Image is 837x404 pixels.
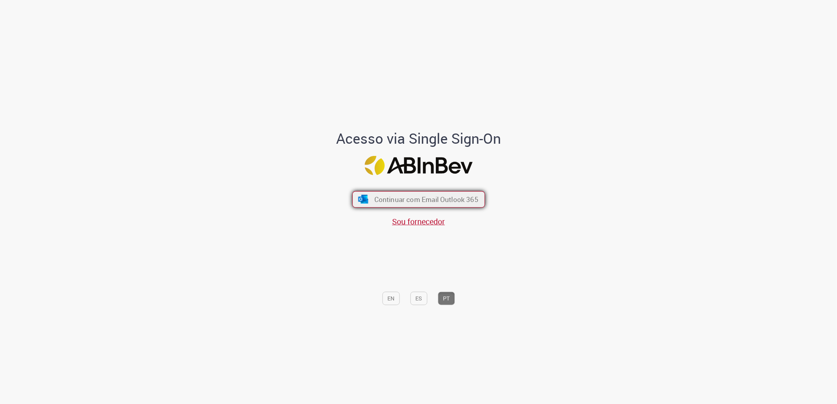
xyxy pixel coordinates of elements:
[374,195,478,204] span: Continuar com Email Outlook 365
[309,131,528,146] h1: Acesso via Single Sign-On
[410,292,427,305] button: ES
[392,216,445,226] a: Sou fornecedor
[357,195,369,204] img: ícone Azure/Microsoft 360
[438,292,455,305] button: PT
[365,156,472,175] img: Logo ABInBev
[382,292,400,305] button: EN
[352,191,485,208] button: ícone Azure/Microsoft 360 Continuar com Email Outlook 365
